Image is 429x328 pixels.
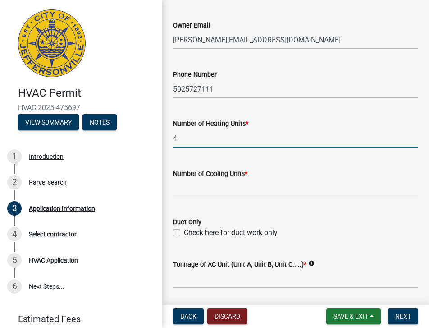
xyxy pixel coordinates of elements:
[173,23,210,29] label: Owner Email
[308,260,315,267] i: info
[18,114,79,130] button: View Summary
[29,205,95,212] div: Application Information
[173,308,204,324] button: Back
[333,313,368,320] span: Save & Exit
[7,227,22,241] div: 4
[395,313,411,320] span: Next
[29,153,64,160] div: Introduction
[173,219,201,226] label: Duct Only
[7,279,22,294] div: 6
[82,114,117,130] button: Notes
[18,87,155,100] h4: HVAC Permit
[82,119,117,126] wm-modal-confirm: Notes
[29,231,77,237] div: Select contractor
[173,262,306,268] label: Tonnage of AC Unit (Unit A, Unit B, Unit C.....)
[18,119,79,126] wm-modal-confirm: Summary
[180,313,196,320] span: Back
[7,201,22,216] div: 3
[7,175,22,189] div: 2
[326,308,381,324] button: Save & Exit
[207,308,247,324] button: Discard
[18,9,86,77] img: City of Jeffersonville, Indiana
[173,121,248,127] label: Number of Heating Units
[7,149,22,164] div: 1
[388,308,418,324] button: Next
[7,310,148,328] a: Estimated Fees
[7,253,22,268] div: 5
[184,227,278,238] label: Check here for duct work only
[173,72,217,78] label: Phone Number
[18,103,144,112] span: HVAC-2025-475697
[173,171,247,177] label: Number of Cooling Units
[29,179,67,185] div: Parcel search
[29,257,78,263] div: HVAC Application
